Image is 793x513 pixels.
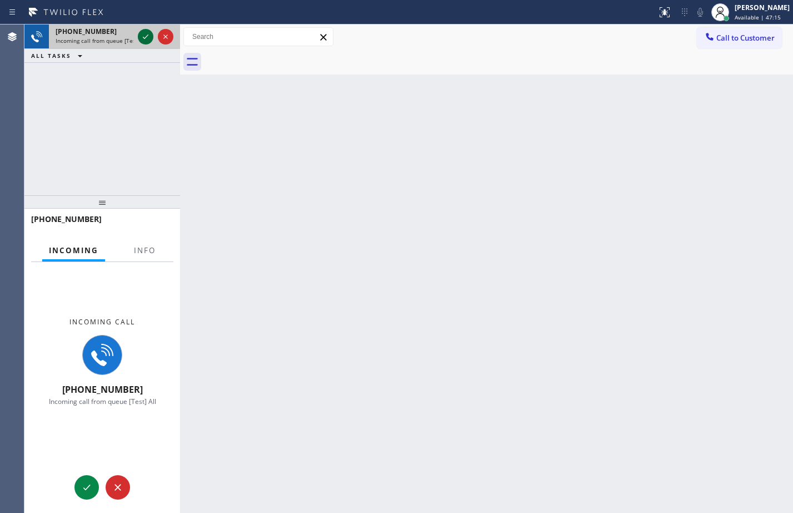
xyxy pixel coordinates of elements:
span: Incoming call from queue [Test] All [49,397,156,406]
button: Incoming [42,240,105,262]
button: Accept [74,475,99,500]
span: [PHONE_NUMBER] [31,214,102,224]
span: [PHONE_NUMBER] [62,383,143,396]
span: Available | 47:15 [735,13,781,21]
button: Info [127,240,162,262]
span: [PHONE_NUMBER] [56,27,117,36]
span: Incoming call [69,317,135,327]
span: ALL TASKS [31,52,71,60]
div: [PERSON_NAME] [735,3,790,12]
span: Incoming call from queue [Test] All [56,37,148,45]
button: Reject [106,475,130,500]
span: Incoming [49,245,98,255]
input: Search [184,28,333,46]
button: Call to Customer [697,27,782,48]
button: Mute [692,4,708,20]
span: Info [134,245,156,255]
button: Reject [158,29,173,45]
button: Accept [138,29,153,45]
span: Call to Customer [716,33,775,43]
button: ALL TASKS [24,49,93,62]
